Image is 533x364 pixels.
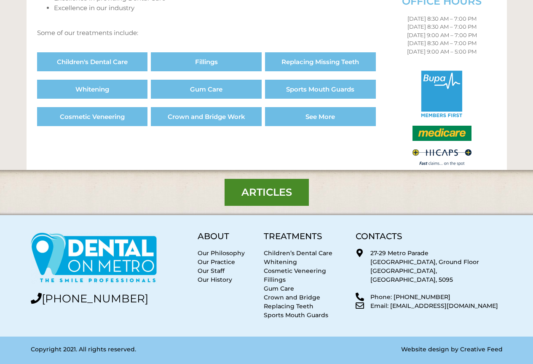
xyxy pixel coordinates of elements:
p: Copyright 2021. All rights reserved. [31,345,262,354]
a: Our Practice [198,258,235,266]
span: See More [305,113,335,120]
h5: CONTACTS [356,232,502,240]
span: Whitening [75,86,109,92]
span: Crown and Bridge Work [168,113,245,120]
span: Children's Dental Care [57,59,128,65]
a: Sports Mouth Guards [265,80,376,99]
a: [PHONE_NUMBER] [31,292,148,305]
span: Sports Mouth Guards [286,86,354,92]
img: Dental on Metro [31,232,157,284]
a: Children's Dental Care [37,52,148,71]
h5: TREATMENTS [264,232,347,240]
p: Website design by Creative Feed [271,345,503,354]
a: Fillings [264,276,286,283]
span: Gum Care [190,86,222,92]
a: Cosmetic Veneering [37,107,148,126]
span: Cosmetic Veneering [60,113,125,120]
p: Phone: [PHONE_NUMBER] [370,293,502,302]
a: Replacing Teeth [264,302,313,310]
p: 27-29 Metro Parade [GEOGRAPHIC_DATA], Ground Floor [GEOGRAPHIC_DATA], [GEOGRAPHIC_DATA], 5095 [370,249,502,284]
a: Fillings [151,52,262,71]
a: Whitening [264,258,297,266]
h5: ABOUT [198,232,255,240]
p: Email: [EMAIL_ADDRESS][DOMAIN_NAME] [370,302,502,310]
a: See More [265,107,376,126]
li: Excellence in our industry [54,3,380,13]
a: Children’s Dental Care [264,249,332,257]
a: Gum Care [264,285,294,292]
span: Replacing Missing Teeth [281,59,359,65]
a: Crown and Bridge [264,294,320,301]
a: Replacing Missing Teeth [265,52,376,71]
a: Our History [198,276,232,283]
a: Sports Mouth Guards [264,311,328,319]
span: Fillings [195,59,218,65]
a: Whitening [37,80,148,99]
a: Cosmetic Veneering [264,267,326,275]
p: [DATE] 8:30 AM – 7:00 PM [DATE] 8:30 AM – 7:00 PM [DATE] 9:00 AM – 7:00 PM [DATE] 8:30 AM – 7:00 ... [388,15,496,56]
a: Articles [225,179,309,206]
a: Our Philosophy [198,249,245,257]
a: Our Staff [198,267,225,275]
span: Articles [241,187,292,197]
a: Crown and Bridge Work [151,107,262,126]
p: Some of our treatments include: [37,28,380,38]
a: Gum Care [151,80,262,99]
